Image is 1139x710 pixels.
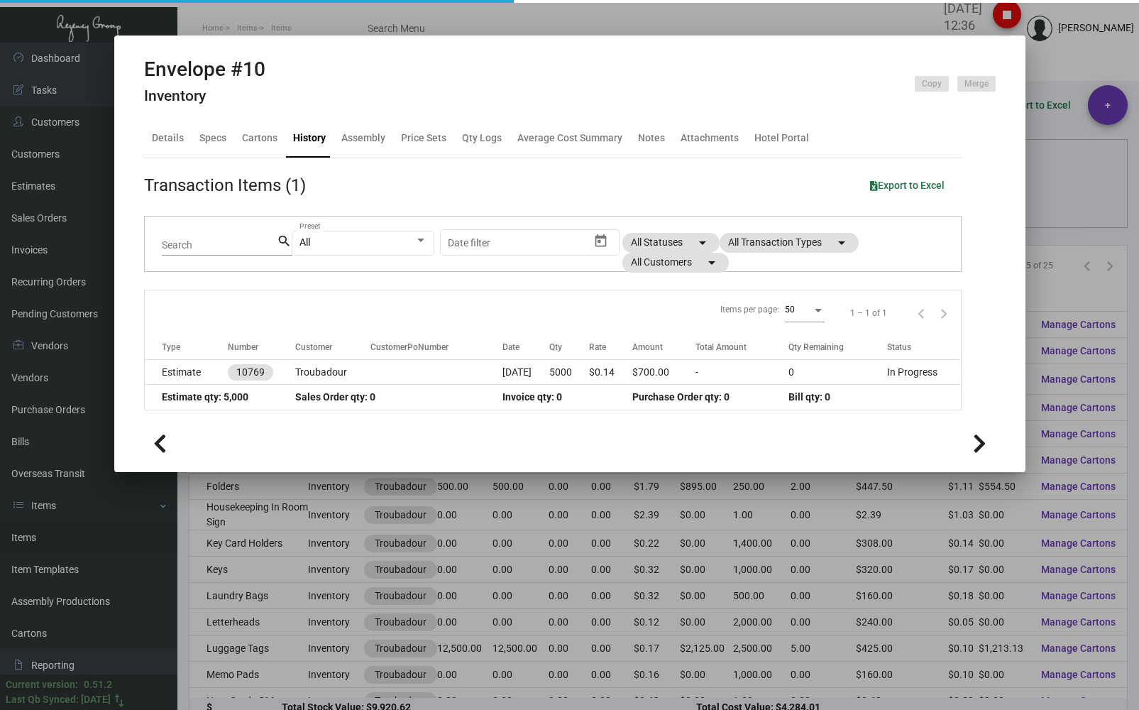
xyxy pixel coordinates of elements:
[162,341,180,354] div: Type
[589,341,606,354] div: Rate
[638,131,665,146] div: Notes
[242,131,277,146] div: Cartons
[964,78,989,90] span: Merge
[590,229,612,252] button: Open calendar
[6,677,78,692] div: Current version:
[632,391,730,403] span: Purchase Order qty: 0
[957,76,996,92] button: Merge
[370,341,502,354] div: CustomerPoNumber
[295,391,375,403] span: Sales Order qty: 0
[299,236,310,248] span: All
[785,304,825,315] mat-select: Items per page:
[144,87,265,105] h4: Inventory
[703,254,720,271] mat-icon: arrow_drop_down
[502,341,519,354] div: Date
[6,692,111,707] div: Last Qb Synced: [DATE]
[370,341,449,354] div: CustomerPoNumber
[695,341,788,354] div: Total Amount
[549,360,589,385] td: 5000
[228,341,258,354] div: Number
[788,360,888,385] td: 0
[859,173,956,198] button: Export to Excel
[84,677,112,692] div: 0.51.2
[622,253,729,273] mat-chip: All Customers
[549,341,589,354] div: Qty
[144,58,265,82] h2: Envelope #10
[833,234,850,251] mat-icon: arrow_drop_down
[887,360,960,385] td: In Progress
[754,131,809,146] div: Hotel Portal
[720,303,779,316] div: Items per page:
[788,341,844,354] div: Qty Remaining
[589,341,632,354] div: Rate
[145,360,228,385] td: Estimate
[162,391,248,403] span: Estimate qty: 5,000
[448,237,492,248] input: Start date
[695,360,788,385] td: -
[922,78,942,90] span: Copy
[504,237,572,248] input: End date
[694,234,711,251] mat-icon: arrow_drop_down
[228,341,295,354] div: Number
[788,391,830,403] span: Bill qty: 0
[295,360,370,385] td: Troubadour
[502,341,549,354] div: Date
[915,76,949,92] button: Copy
[589,360,632,385] td: $0.14
[632,341,663,354] div: Amount
[932,302,955,324] button: Next page
[785,305,795,315] span: 50
[502,391,562,403] span: Invoice qty: 0
[295,341,332,354] div: Customer
[293,131,326,146] div: History
[517,131,622,146] div: Average Cost Summary
[632,341,695,354] div: Amount
[549,341,562,354] div: Qty
[695,341,747,354] div: Total Amount
[850,307,887,319] div: 1 – 1 of 1
[277,233,292,250] mat-icon: search
[295,341,370,354] div: Customer
[887,341,960,354] div: Status
[632,360,695,385] td: $700.00
[341,131,385,146] div: Assembly
[502,360,549,385] td: [DATE]
[152,131,184,146] div: Details
[144,173,306,198] div: Transaction Items (1)
[720,233,859,253] mat-chip: All Transaction Types
[622,233,720,253] mat-chip: All Statuses
[228,364,273,381] mat-chip: 10769
[462,131,502,146] div: Qty Logs
[681,131,739,146] div: Attachments
[788,341,888,354] div: Qty Remaining
[910,302,932,324] button: Previous page
[401,131,446,146] div: Price Sets
[870,180,945,191] span: Export to Excel
[162,341,228,354] div: Type
[199,131,226,146] div: Specs
[887,341,911,354] div: Status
